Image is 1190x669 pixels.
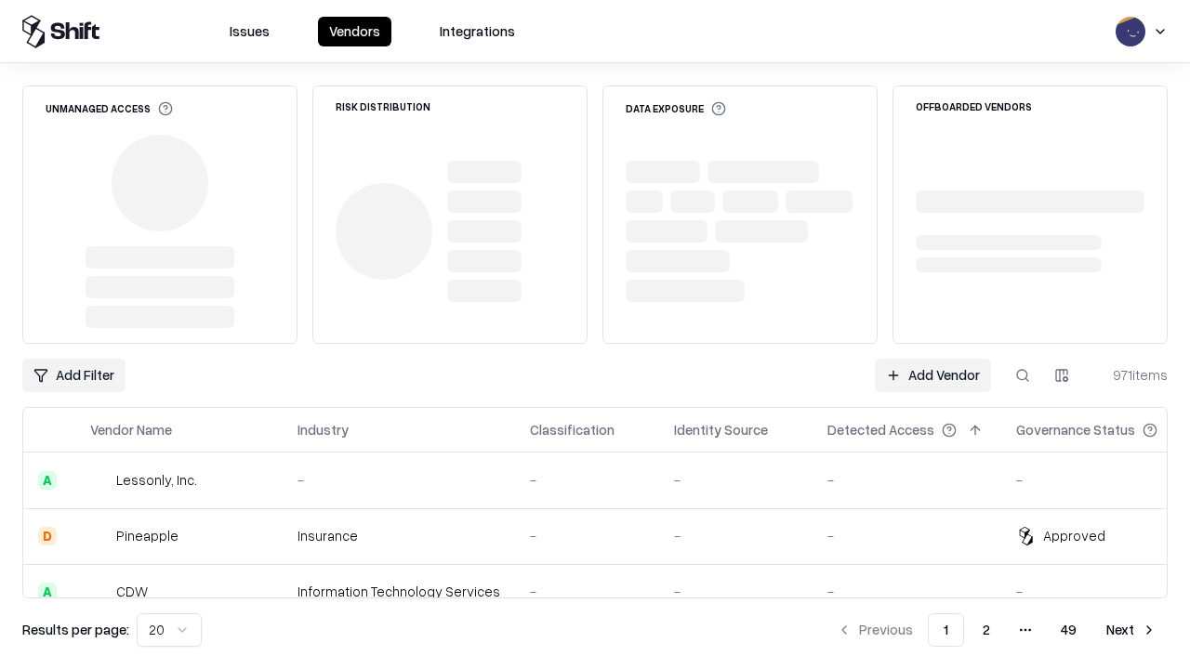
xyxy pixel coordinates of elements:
img: Pineapple [90,527,109,545]
div: Pineapple [116,526,178,545]
button: 1 [928,613,964,647]
div: - [827,526,986,545]
div: Information Technology Services [297,582,500,601]
div: - [530,470,644,490]
div: Insurance [297,526,500,545]
a: Add Vendor [875,359,991,392]
button: Issues [218,17,281,46]
div: - [674,526,798,545]
div: - [827,582,986,601]
img: CDW [90,583,109,601]
div: Classification [530,420,615,439]
button: 49 [1046,613,1091,647]
div: Data Exposure [626,101,726,116]
div: - [674,582,798,601]
div: A [38,471,57,490]
button: Vendors [318,17,391,46]
button: Add Filter [22,359,126,392]
div: - [827,470,986,490]
div: Offboarded Vendors [916,101,1032,111]
div: Detected Access [827,420,934,439]
img: Lessonly, Inc. [90,471,109,490]
div: D [38,527,57,545]
button: Next [1095,613,1168,647]
div: Vendor Name [90,420,172,439]
div: CDW [116,582,148,601]
p: Results per page: [22,620,129,639]
div: - [674,470,798,490]
div: A [38,583,57,601]
div: 971 items [1093,365,1168,385]
button: 2 [968,613,1005,647]
div: Risk Distribution [336,101,430,111]
div: Governance Status [1016,420,1135,439]
div: Industry [297,420,349,439]
div: - [530,582,644,601]
div: Lessonly, Inc. [116,470,197,490]
div: Unmanaged Access [46,101,173,116]
div: Identity Source [674,420,768,439]
div: - [1016,470,1187,490]
nav: pagination [826,613,1168,647]
div: - [1016,582,1187,601]
div: Approved [1043,526,1105,545]
div: - [530,526,644,545]
button: Integrations [429,17,526,46]
div: - [297,470,500,490]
